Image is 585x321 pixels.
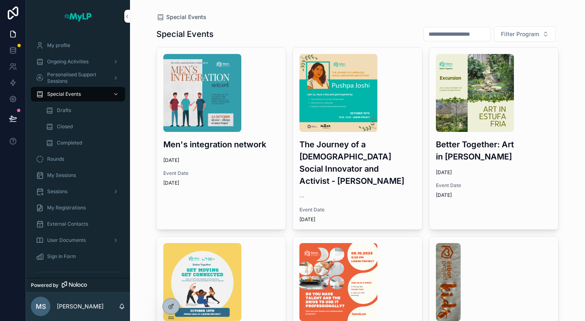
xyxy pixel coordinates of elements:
span: [DATE] [163,180,279,186]
a: Sign In Form [31,249,125,264]
button: Select Button [494,26,556,42]
span: -- [299,194,304,200]
h3: Men's integration network [163,138,279,151]
p: [PERSON_NAME] [57,302,104,310]
a: External Contacts [31,217,125,231]
h3: Better Together: Art in [PERSON_NAME] [436,138,552,163]
a: Ongoing Activities [31,54,125,69]
span: Event Date [299,207,416,213]
span: Powered by [31,282,58,289]
span: Closed [57,123,73,130]
span: My Sessions [47,172,76,179]
a: My Sessions [31,168,125,183]
span: [DATE] [299,216,416,223]
span: Event Date [163,170,279,177]
a: Personalised Support Sessions [31,71,125,85]
img: Men's-integration-network.png [163,54,241,132]
a: Special Events [31,87,125,101]
span: Ongoing Activities [47,58,89,65]
a: Sessions [31,184,125,199]
a: Drafts [41,103,125,118]
a: Better-Together-Art-in-Estufa-Fria-(1).pngBetter Together: Art in [PERSON_NAME][DATE]Event Date[D... [429,47,559,230]
div: scrollable content [26,32,130,278]
span: Sessions [47,188,67,195]
span: Event Date [436,182,552,189]
a: Special Events [156,13,206,21]
a: Closed [41,119,125,134]
span: Sign In Form [47,253,76,260]
span: External Contacts [47,221,88,227]
a: Powered by [26,278,130,292]
a: My profile [31,38,125,53]
span: MS [36,302,46,311]
img: The-Journey-of-a-Nepalese-Social-Innovator-and-Activist-Pushpa-Joshi-(1).png [299,54,377,132]
span: Special Events [47,91,81,97]
img: camiseta.jpg [436,243,461,321]
img: IMG_5031.png [163,243,241,321]
span: My profile [47,42,70,49]
span: Rounds [47,156,64,162]
h3: The Journey of a [DEMOGRAPHIC_DATA] Social Innovator and Activist - [PERSON_NAME] [299,138,416,187]
a: The-Journey-of-a-Nepalese-Social-Innovator-and-Activist-Pushpa-Joshi-(1).pngThe Journey of a [DEM... [292,47,422,230]
span: Filter Program [501,30,539,38]
span: [DATE] [163,157,279,164]
a: Rounds [31,152,125,166]
a: Completed [41,136,125,150]
h1: Special Events [156,28,214,40]
span: Completed [57,140,82,146]
span: Special Events [166,13,206,21]
a: User Documents [31,233,125,248]
span: Personalised Support Sessions [47,71,106,84]
a: Men's-integration-network.pngMen's integration network[DATE]Event Date[DATE] [156,47,286,230]
span: User Documents [47,237,86,243]
span: [DATE] [436,192,552,198]
span: My Registrations [47,205,86,211]
span: Drafts [57,107,71,114]
a: My Registrations [31,200,125,215]
img: Information-afternoon-to-present-the-new-collaboration-with-hands-on.png [299,243,377,321]
img: App logo [64,10,92,23]
img: Better-Together-Art-in-Estufa-Fria-(1).png [436,54,514,132]
span: [DATE] [436,169,552,176]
